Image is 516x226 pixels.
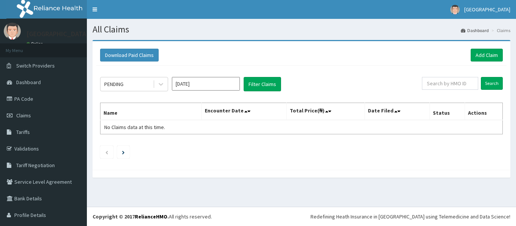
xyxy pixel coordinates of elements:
[465,103,502,120] th: Actions
[104,124,165,131] span: No Claims data at this time.
[365,103,430,120] th: Date Filed
[87,207,516,226] footer: All rights reserved.
[490,27,510,34] li: Claims
[450,5,460,14] img: User Image
[422,77,478,90] input: Search by HMO ID
[464,6,510,13] span: [GEOGRAPHIC_DATA]
[26,31,89,37] p: [GEOGRAPHIC_DATA]
[16,129,30,135] span: Tariffs
[244,77,281,91] button: Filter Claims
[16,79,41,86] span: Dashboard
[481,77,503,90] input: Search
[122,149,125,155] a: Next page
[202,103,286,120] th: Encounter Date
[135,213,167,220] a: RelianceHMO
[471,49,503,61] a: Add Claim
[93,213,169,220] strong: Copyright © 2017 .
[286,103,365,120] th: Total Price(₦)
[172,77,240,91] input: Select Month and Year
[461,27,489,34] a: Dashboard
[100,49,159,61] button: Download Paid Claims
[26,41,45,46] a: Online
[16,62,55,69] span: Switch Providers
[93,25,510,34] h1: All Claims
[16,112,31,119] span: Claims
[16,162,55,169] span: Tariff Negotiation
[100,103,202,120] th: Name
[311,213,510,220] div: Redefining Heath Insurance in [GEOGRAPHIC_DATA] using Telemedicine and Data Science!
[105,149,108,155] a: Previous page
[430,103,465,120] th: Status
[104,80,124,88] div: PENDING
[4,23,21,40] img: User Image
